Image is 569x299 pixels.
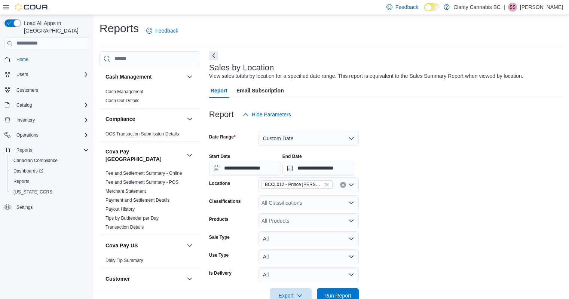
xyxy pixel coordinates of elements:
[209,252,229,258] label: Use Type
[261,180,333,189] span: BCCL012 - Prince Rupert
[259,249,359,264] button: All
[13,70,89,79] span: Users
[105,148,184,163] button: Cova Pay [GEOGRAPHIC_DATA]
[209,63,274,72] h3: Sales by Location
[16,132,39,138] span: Operations
[100,21,139,36] h1: Reports
[105,171,182,176] a: Fee and Settlement Summary - Online
[240,107,294,122] button: Hide Parameters
[259,231,359,246] button: All
[348,182,354,188] button: Open list of options
[105,258,143,263] a: Daily Tip Summary
[105,225,144,230] a: Transaction Details
[325,182,329,187] button: Remove BCCL012 - Prince Rupert from selection in this group
[209,216,229,222] label: Products
[13,131,42,140] button: Operations
[10,187,55,196] a: [US_STATE] CCRS
[100,129,200,141] div: Compliance
[105,275,184,283] button: Customer
[10,167,46,176] a: Dashboards
[105,216,159,221] a: Tips by Budtender per Day
[10,177,89,186] span: Reports
[1,202,92,213] button: Settings
[13,116,38,125] button: Inventory
[105,257,143,263] span: Daily Tip Summary
[13,101,35,110] button: Catalog
[209,134,236,140] label: Date Range
[209,72,523,80] div: View sales totals by location for a specified date range. This report is equivalent to the Sales ...
[1,84,92,95] button: Customers
[105,242,138,249] h3: Cova Pay US
[13,179,29,184] span: Reports
[105,206,135,212] span: Payout History
[105,275,130,283] h3: Customer
[15,3,49,11] img: Cova
[16,87,38,93] span: Customers
[209,234,230,240] label: Sale Type
[13,55,31,64] a: Home
[16,57,28,62] span: Home
[13,70,31,79] button: Users
[105,115,184,123] button: Compliance
[13,116,89,125] span: Inventory
[1,69,92,80] button: Users
[1,54,92,65] button: Home
[185,241,194,250] button: Cova Pay US
[185,151,194,160] button: Cova Pay [GEOGRAPHIC_DATA]
[510,3,516,12] span: SS
[185,274,194,283] button: Customer
[13,158,58,164] span: Canadian Compliance
[259,131,359,146] button: Custom Date
[105,98,140,103] a: Cash Out Details
[1,145,92,155] button: Reports
[100,169,200,235] div: Cova Pay [GEOGRAPHIC_DATA]
[100,87,200,108] div: Cash Management
[16,204,33,210] span: Settings
[105,131,179,137] span: OCS Transaction Submission Details
[7,176,92,187] button: Reports
[10,156,89,165] span: Canadian Compliance
[13,146,35,155] button: Reports
[209,198,241,204] label: Classifications
[105,89,143,94] a: Cash Management
[453,3,501,12] p: Clarity Cannabis BC
[105,73,184,80] button: Cash Management
[105,242,184,249] button: Cova Pay US
[209,161,281,176] input: Press the down key to open a popover containing a calendar.
[508,3,517,12] div: Silena Sparrow
[10,156,61,165] a: Canadian Compliance
[209,110,234,119] h3: Report
[395,3,418,11] span: Feedback
[10,167,89,176] span: Dashboards
[13,85,89,94] span: Customers
[209,180,230,186] label: Locations
[282,161,354,176] input: Press the down key to open a popover containing a calendar.
[209,51,218,60] button: Next
[105,73,152,80] h3: Cash Management
[16,117,35,123] span: Inventory
[348,218,354,224] button: Open list of options
[21,19,89,34] span: Load All Apps in [GEOGRAPHIC_DATA]
[105,115,135,123] h3: Compliance
[105,189,146,194] a: Merchant Statement
[13,146,89,155] span: Reports
[105,170,182,176] span: Fee and Settlement Summary - Online
[340,182,346,188] button: Clear input
[105,179,178,185] span: Fee and Settlement Summary - POS
[10,187,89,196] span: Washington CCRS
[143,23,181,38] a: Feedback
[105,198,169,203] a: Payment and Settlement Details
[16,71,28,77] span: Users
[259,267,359,282] button: All
[504,3,505,12] p: |
[7,187,92,197] button: [US_STATE] CCRS
[209,153,230,159] label: Start Date
[13,168,43,174] span: Dashboards
[185,115,194,123] button: Compliance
